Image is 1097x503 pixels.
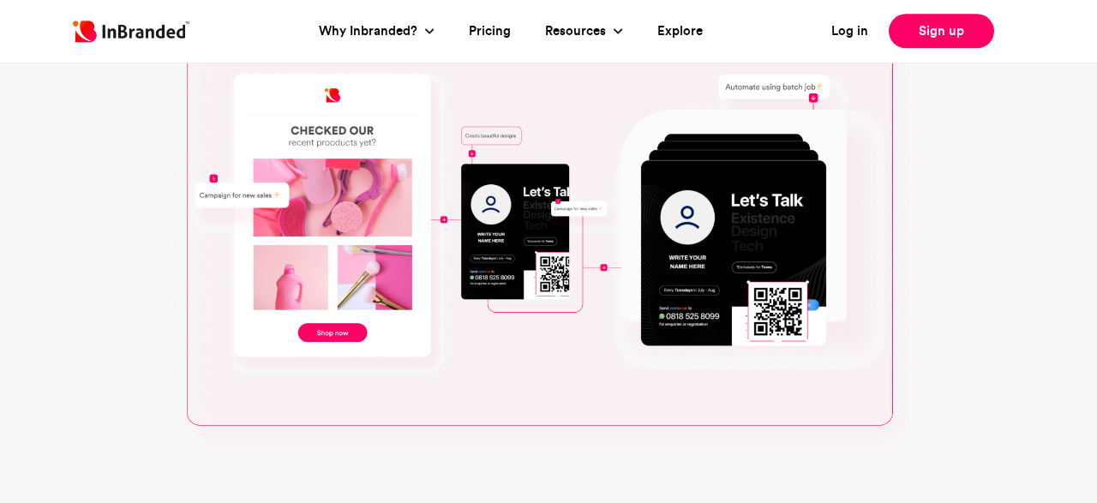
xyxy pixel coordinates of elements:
a: Sign up [889,14,994,48]
a: Resources [545,21,610,41]
a: Explore [657,21,703,41]
img: Inbranded [73,21,189,42]
a: Log in [831,21,868,41]
a: Why Inbranded? [319,21,422,41]
a: Pricing [469,21,511,41]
